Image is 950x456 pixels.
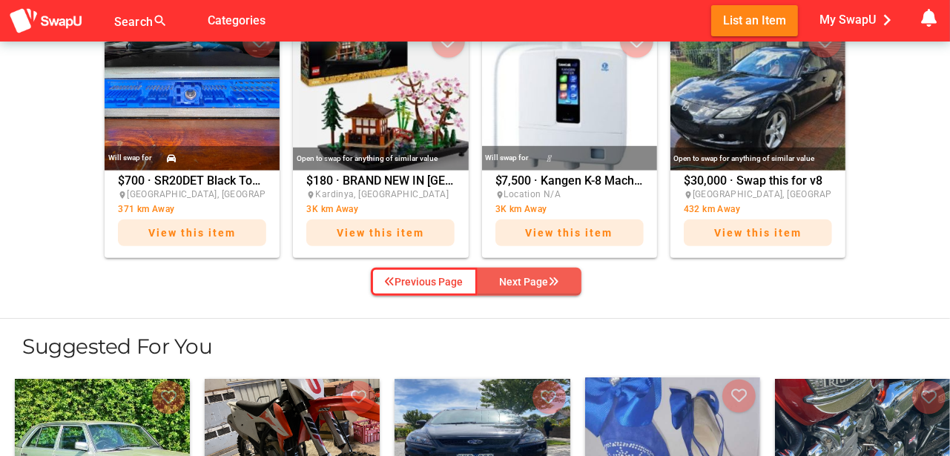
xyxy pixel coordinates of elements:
[185,12,203,30] i: false
[714,227,802,239] span: View this item
[670,22,845,171] img: duko847%40gmail.com%2F6a59ebb3-e6c6-40c0-ac97-2ff48eb300df%2F17545629801000012869.jpg
[495,175,644,254] div: $7,500 · Kangen K-8 Machine water filter machine
[289,22,472,258] a: Open to swap for anything of similar value$180 · BRAND NEW IN [GEOGRAPHIC_DATA] LEGO SETKardinya,...
[684,191,693,199] i: place
[9,7,83,35] img: aSD8y5uGLpzPJLYTcYcjNu3laj1c05W5KWf0Ds+Za8uybjssssuu+yyyy677LKX2n+PWMSDJ9a87AAAAABJRU5ErkJggg==
[876,9,898,31] i: chevron_right
[196,13,277,27] a: Categories
[526,227,613,239] span: View this item
[148,227,236,239] span: View this item
[684,204,740,214] span: 432 km Away
[371,268,478,296] button: Previous Page
[485,150,529,166] div: Will swap for
[118,191,127,199] i: place
[495,204,547,214] span: 3K km Away
[293,22,468,171] img: mcmharrison84%40gmail.com%2Fd50f3689-a52e-4a1a-81a4-a163d6575fa4%2F1754909891Screenshot_20250810_...
[385,273,464,291] div: Previous Page
[723,10,786,30] span: List an Item
[118,175,266,254] div: $700 · SR20DET Black Top ECU OEM Manual
[500,273,559,291] div: Next Page
[667,22,849,258] a: Open to swap for anything of similar value$30,000 · Swap this for v8[GEOGRAPHIC_DATA], [GEOGRAPHI...
[22,334,950,359] h1: Suggested For You
[108,150,152,166] div: Will swap for
[482,22,657,171] img: helen.cutts%40outlook.com%2F9a05f1c8-48fa-420a-92e2-84a3345b7bfc%2F17547281911000026756.jpg
[693,189,877,199] span: [GEOGRAPHIC_DATA], [GEOGRAPHIC_DATA]
[478,268,581,296] button: Next Page
[306,204,358,214] span: 3K km Away
[670,148,845,171] div: Open to swap for anything of similar value
[819,9,898,31] span: My SwapU
[711,5,798,36] button: List an Item
[101,22,283,258] a: Will swap for$700 · SR20DET Black Top ECU OEM Manual[GEOGRAPHIC_DATA], [GEOGRAPHIC_DATA]371 km Aw...
[306,175,455,254] div: $180 · BRAND NEW IN [GEOGRAPHIC_DATA] LEGO SET
[478,22,661,258] a: Will swap for$7,500 · Kangen K-8 Machine water filter machineLocation N/A3K km AwayView this item
[208,8,265,33] span: Categories
[337,227,424,239] span: View this item
[293,148,468,171] div: Open to swap for anything of similar value
[684,175,832,254] div: $30,000 · Swap this for v8
[127,189,311,199] span: [GEOGRAPHIC_DATA], [GEOGRAPHIC_DATA]
[196,5,277,36] button: Categories
[495,191,504,199] i: place
[306,191,315,199] i: place
[118,204,174,214] span: 371 km Away
[816,5,901,34] button: My SwapU
[315,189,449,199] span: Kardinya, [GEOGRAPHIC_DATA]
[504,189,561,199] span: Location N/A
[105,22,280,171] img: nicholas.robertson%2Bfacebook%40swapu.com.au%2F1315892566165118%2F1315892566165118-photo-0.jpg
